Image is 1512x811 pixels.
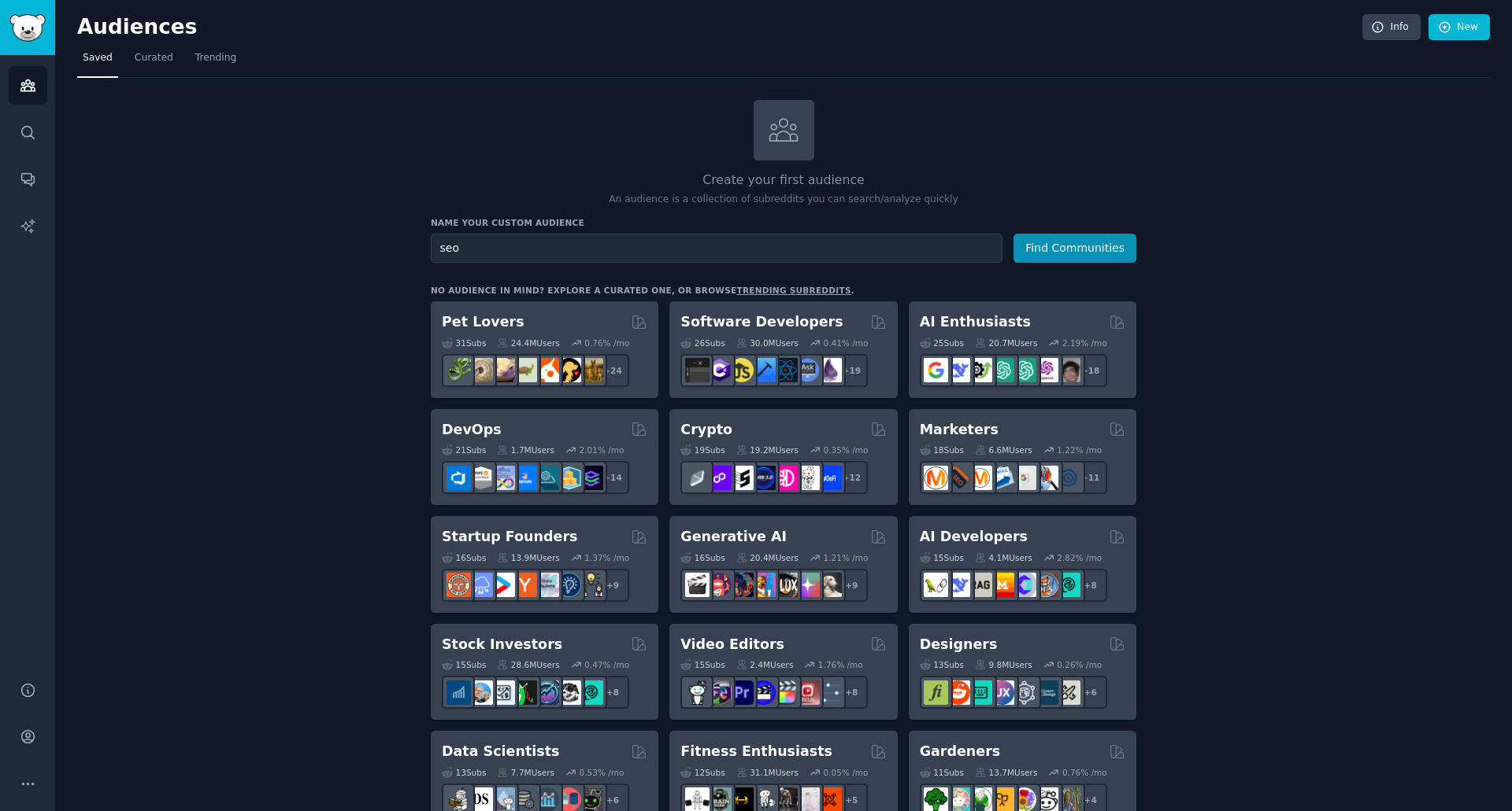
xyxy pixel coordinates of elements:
[442,337,486,348] div: 31 Sub s
[920,527,1028,547] h2: AI Developers
[1034,466,1058,490] img: MarketingResearch
[596,676,629,709] div: + 8
[584,659,629,670] div: 0.47 % /mo
[535,358,559,382] img: cockatiel
[579,680,603,705] img: technicalanalysis
[680,337,724,348] div: 26 Sub s
[751,466,776,490] img: web3
[442,659,486,670] div: 15 Sub s
[491,358,515,382] img: leopardgeckos
[431,234,1002,263] input: Pick a short name, like "Digital Marketers" or "Movie-Goers"
[773,466,798,490] img: defiblockchain
[442,444,486,455] div: 21 Sub s
[824,337,869,348] div: 0.41 % /mo
[824,552,869,563] div: 1.21 % /mo
[580,444,624,455] div: 2.01 % /mo
[1062,337,1107,348] div: 2.19 % /mo
[920,742,1001,761] h2: Gardeners
[773,680,798,705] img: finalcutpro
[736,337,799,348] div: 30.0M Users
[685,358,710,382] img: software
[535,573,559,597] img: indiehackers
[9,14,46,42] img: GummySearch logo
[1057,659,1102,670] div: 0.26 % /mo
[1074,676,1107,709] div: + 6
[835,676,868,709] div: + 8
[707,573,732,597] img: dalle2
[795,573,820,597] img: starryai
[83,51,113,65] span: Saved
[557,573,581,597] img: Entrepreneurship
[580,767,624,778] div: 0.53 % /mo
[491,466,515,490] img: Docker_DevOps
[920,767,964,778] div: 11 Sub s
[1056,358,1080,382] img: ArtificalIntelligence
[497,444,554,455] div: 1.7M Users
[431,217,1136,228] h3: Name your custom audience
[1034,573,1058,597] img: llmops
[469,466,493,490] img: AWS_Certified_Experts
[447,680,471,705] img: dividends
[596,569,629,602] div: + 9
[680,742,832,761] h2: Fitness Enthusiasts
[513,358,537,382] img: turtle
[1012,680,1036,705] img: userexperience
[535,680,559,705] img: StocksAndTrading
[968,680,992,705] img: UI_Design
[77,46,118,78] a: Saved
[920,659,964,670] div: 13 Sub s
[751,573,776,597] img: sdforall
[990,358,1014,382] img: chatgpt_promptDesign
[680,659,724,670] div: 15 Sub s
[924,680,948,705] img: typography
[975,552,1032,563] div: 4.1M Users
[1034,358,1058,382] img: OpenAIDev
[680,552,724,563] div: 16 Sub s
[513,466,537,490] img: DevOpsLinks
[920,635,998,654] h2: Designers
[1056,466,1080,490] img: OnlineMarketing
[817,573,842,597] img: DreamBooth
[835,569,868,602] div: + 9
[469,680,493,705] img: ValueInvesting
[920,337,964,348] div: 25 Sub s
[795,358,820,382] img: AskComputerScience
[1362,14,1421,41] a: Info
[680,312,843,332] h2: Software Developers
[835,354,868,387] div: + 19
[579,466,603,490] img: PlatformEngineers
[1074,354,1107,387] div: + 18
[442,635,562,654] h2: Stock Investors
[946,466,970,490] img: bigseo
[1012,358,1036,382] img: chatgpt_prompts_
[817,358,842,382] img: elixir
[968,466,992,490] img: AskMarketing
[975,337,1037,348] div: 20.7M Users
[975,659,1032,670] div: 9.8M Users
[1074,569,1107,602] div: + 8
[431,171,1136,190] h2: Create your first audience
[924,573,948,597] img: LangChain
[824,444,869,455] div: 0.35 % /mo
[1074,461,1107,494] div: + 11
[920,420,999,440] h2: Marketers
[990,573,1014,597] img: MistralAI
[497,337,559,348] div: 24.4M Users
[680,767,724,778] div: 12 Sub s
[773,358,798,382] img: reactnative
[447,358,471,382] img: herpetology
[685,680,710,705] img: gopro
[447,466,471,490] img: azuredevops
[195,51,236,65] span: Trending
[535,466,559,490] img: platformengineering
[680,527,787,547] h2: Generative AI
[920,552,964,563] div: 15 Sub s
[1012,573,1036,597] img: OpenSourceAI
[990,680,1014,705] img: UXDesign
[579,358,603,382] img: dogbreed
[685,466,710,490] img: ethfinance
[817,680,842,705] img: postproduction
[751,358,776,382] img: iOSProgramming
[835,461,868,494] div: + 12
[557,358,581,382] img: PetAdvice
